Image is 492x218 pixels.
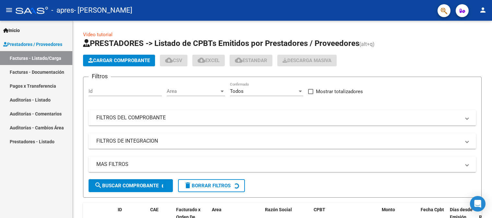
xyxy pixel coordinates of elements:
[89,72,111,81] h3: Filtros
[96,114,461,121] mat-panel-title: FILTROS DEL COMPROBANTE
[96,137,461,145] mat-panel-title: FILTROS DE INTEGRACION
[265,207,292,212] span: Razón Social
[479,6,487,14] mat-icon: person
[3,41,62,48] span: Prestadores / Proveedores
[198,58,220,63] span: EXCEL
[184,181,192,189] mat-icon: delete
[89,157,476,172] mat-expansion-panel-header: MAS FILTROS
[212,207,222,212] span: Area
[277,55,337,66] app-download-masive: Descarga masiva de comprobantes (adjuntos)
[88,58,150,63] span: Cargar Comprobante
[83,55,155,66] button: Cargar Comprobante
[96,161,461,168] mat-panel-title: MAS FILTROS
[382,207,395,212] span: Monto
[230,88,244,94] span: Todos
[94,183,159,189] span: Buscar Comprobante
[51,3,74,17] span: - apres
[83,39,359,48] span: PRESTADORES -> Listado de CPBTs Emitidos por Prestadores / Proveedores
[359,41,375,47] span: (alt+q)
[314,207,325,212] span: CPBT
[235,56,243,64] mat-icon: cloud_download
[89,110,476,125] mat-expansion-panel-header: FILTROS DEL COMPROBANTE
[277,55,337,66] button: Descarga Masiva
[89,179,173,192] button: Buscar Comprobante
[83,32,113,38] a: Video tutorial
[165,56,173,64] mat-icon: cloud_download
[150,207,159,212] span: CAE
[160,55,187,66] button: CSV
[184,183,231,189] span: Borrar Filtros
[3,27,20,34] span: Inicio
[282,58,331,63] span: Descarga Masiva
[470,196,486,212] div: Open Intercom Messenger
[421,207,444,212] span: Fecha Cpbt
[178,179,245,192] button: Borrar Filtros
[5,6,13,14] mat-icon: menu
[198,56,205,64] mat-icon: cloud_download
[74,3,132,17] span: - [PERSON_NAME]
[230,55,272,66] button: Estandar
[167,88,219,94] span: Area
[316,88,363,95] span: Mostrar totalizadores
[165,58,182,63] span: CSV
[89,133,476,149] mat-expansion-panel-header: FILTROS DE INTEGRACION
[192,55,225,66] button: EXCEL
[235,58,267,63] span: Estandar
[94,181,102,189] mat-icon: search
[118,207,122,212] span: ID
